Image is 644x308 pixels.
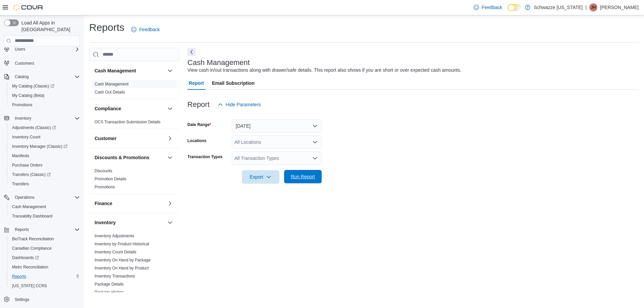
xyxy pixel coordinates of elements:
[7,151,83,161] button: Manifests
[12,172,51,177] span: Transfers (Classic)
[585,3,587,11] p: |
[246,170,275,184] span: Export
[7,262,83,272] button: Metrc Reconciliation
[12,144,67,149] span: Inventory Manager (Classic)
[9,263,80,271] span: Metrc Reconciliation
[7,179,83,189] button: Transfers
[9,82,80,90] span: My Catalog (Classic)
[95,219,165,226] button: Inventory
[1,193,83,202] button: Operations
[12,163,43,168] span: Purchase Orders
[12,193,37,201] button: Operations
[232,119,322,133] button: [DATE]
[1,295,83,304] button: Settings
[9,142,70,150] a: Inventory Manager (Classic)
[95,176,126,182] span: Promotion Details
[7,100,83,110] button: Promotions
[95,154,165,161] button: Discounts & Promotions
[95,135,165,142] button: Customer
[12,134,41,140] span: Inventory Count
[95,177,126,181] a: Promotion Details
[1,58,83,68] button: Customers
[15,47,25,52] span: Users
[89,167,179,194] div: Discounts & Promotions
[312,156,318,161] button: Open list of options
[1,45,83,54] button: Users
[95,185,115,189] a: Promotions
[12,125,56,130] span: Adjustments (Classic)
[89,118,179,129] div: Compliance
[12,274,26,279] span: Reports
[12,226,80,234] span: Reports
[12,153,29,159] span: Manifests
[95,135,116,142] h3: Customer
[12,45,28,53] button: Users
[589,3,597,11] div: Justin Heistermann
[89,21,124,34] h1: Reports
[95,119,161,125] span: OCS Transaction Submission Details
[9,212,55,220] a: Traceabilty Dashboard
[9,272,80,281] span: Reports
[9,124,59,132] a: Adjustments (Classic)
[95,105,165,112] button: Compliance
[128,23,162,36] a: Feedback
[600,3,639,11] p: [PERSON_NAME]
[471,1,505,14] a: Feedback
[7,170,83,179] a: Transfers (Classic)
[12,246,52,251] span: Canadian Compliance
[9,101,80,109] span: Promotions
[9,82,57,90] a: My Catalog (Classic)
[15,116,31,121] span: Inventory
[482,4,502,11] span: Feedback
[95,258,151,262] a: Inventory On Hand by Package
[9,171,53,179] a: Transfers (Classic)
[166,153,174,162] button: Discounts & Promotions
[215,98,264,111] button: Hide Parameters
[95,168,112,174] span: Discounts
[95,184,115,190] span: Promotions
[95,120,161,124] a: OCS Transaction Submission Details
[9,124,80,132] span: Adjustments (Classic)
[9,133,43,141] a: Inventory Count
[9,254,42,262] a: Dashboards
[15,227,29,232] span: Reports
[13,4,44,11] img: Cova
[534,3,583,11] p: Schwazze [US_STATE]
[212,76,255,90] span: Email Subscription
[591,3,596,11] span: JH
[507,4,522,11] input: Dark Mode
[187,48,196,56] button: Next
[187,122,211,127] label: Date Range
[9,101,35,109] a: Promotions
[7,244,83,253] button: Canadian Compliance
[12,283,47,289] span: [US_STATE] CCRS
[95,266,149,270] a: Inventory On Hand by Product
[242,170,279,184] button: Export
[12,295,80,304] span: Settings
[15,297,29,302] span: Settings
[12,73,31,81] button: Catalog
[7,234,83,244] button: BioTrack Reconciliation
[95,250,137,254] a: Inventory Count Details
[9,91,80,100] span: My Catalog (Beta)
[187,59,250,67] h3: Cash Management
[15,74,29,79] span: Catalog
[9,282,50,290] a: [US_STATE] CCRS
[12,73,80,81] span: Catalog
[95,89,125,95] span: Cash Out Details
[166,219,174,227] button: Inventory
[9,180,32,188] a: Transfers
[9,235,80,243] span: BioTrack Reconciliation
[166,67,174,75] button: Cash Management
[226,101,261,108] span: Hide Parameters
[12,102,33,108] span: Promotions
[95,219,116,226] h3: Inventory
[12,204,46,209] span: Cash Management
[95,67,165,74] button: Cash Management
[95,169,112,173] a: Discounts
[9,254,80,262] span: Dashboards
[95,154,149,161] h3: Discounts & Promotions
[95,105,121,112] h3: Compliance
